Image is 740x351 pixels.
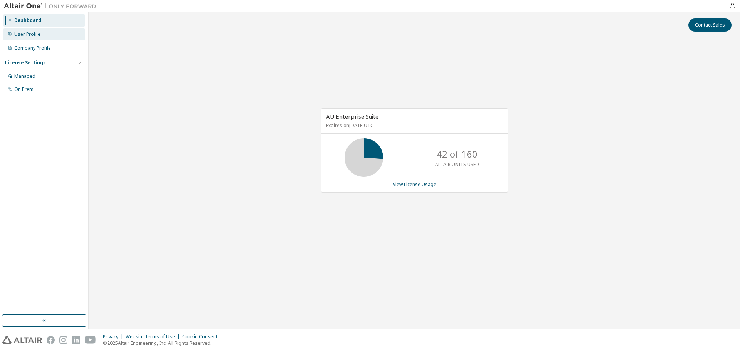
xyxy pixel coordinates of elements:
div: Managed [14,73,35,79]
img: Altair One [4,2,100,10]
img: youtube.svg [85,336,96,344]
p: 42 of 160 [437,148,478,161]
button: Contact Sales [688,18,732,32]
div: Dashboard [14,17,41,24]
div: Website Terms of Use [126,334,182,340]
p: © 2025 Altair Engineering, Inc. All Rights Reserved. [103,340,222,346]
img: instagram.svg [59,336,67,344]
div: Company Profile [14,45,51,51]
img: altair_logo.svg [2,336,42,344]
p: ALTAIR UNITS USED [435,161,479,168]
div: Privacy [103,334,126,340]
span: AU Enterprise Suite [326,113,378,120]
img: linkedin.svg [72,336,80,344]
p: Expires on [DATE] UTC [326,122,501,129]
div: User Profile [14,31,40,37]
a: View License Usage [393,181,436,188]
div: On Prem [14,86,34,92]
img: facebook.svg [47,336,55,344]
div: License Settings [5,60,46,66]
div: Cookie Consent [182,334,222,340]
